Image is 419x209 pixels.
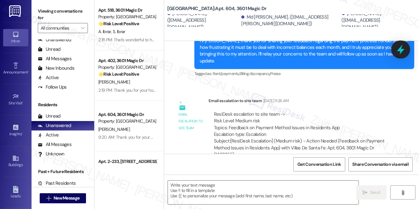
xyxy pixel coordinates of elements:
i:  [81,26,84,31]
b: [GEOGRAPHIC_DATA]: Apt. 604, 3601 Magic Dr [167,5,266,12]
input: All communities [41,23,78,33]
div: ResiDesk escalation to site team -> Risk Level: Medium risk Topics: Feedback on Payment Method Is... [214,111,388,138]
i:  [46,196,51,201]
span: Praise [270,71,281,76]
a: Inbox [3,29,28,46]
span: Share Conversation via email [353,161,409,168]
span: • [28,69,29,73]
div: Unanswered [38,37,71,43]
div: Unanswered [38,122,71,129]
div: Email escalation to site team [209,97,393,106]
div: Apt. 402, 3601 Magic Dr [98,57,157,64]
a: Buildings [3,153,28,170]
strong: 🌟 Risk Level: Positive [98,71,139,77]
span: [PERSON_NAME] [98,126,130,132]
span: Rent/payments , [213,71,239,76]
div: [PERSON_NAME]. ([EMAIL_ADDRESS][DOMAIN_NAME]) [167,10,240,31]
div: Property: [GEOGRAPHIC_DATA] [98,14,157,20]
a: Site Visit • [3,91,28,108]
span: S. Ibrar [113,29,125,34]
span: New Message [54,195,79,201]
img: ResiDesk Logo [9,5,22,17]
span: • [23,100,24,104]
div: Unread [38,46,60,53]
div: Past + Future Residents [32,168,94,175]
div: Subject: [ResiDesk Escalation] (Medium risk) - Action Needed (Feedback on Payment Method Issues i... [214,138,388,158]
a: Leads [3,184,28,201]
i:  [363,190,368,195]
span: Billing discrepancy , [239,71,270,76]
strong: 🌟 Risk Level: Positive [98,21,139,26]
span: [PERSON_NAME] [98,79,130,85]
span: Send [370,189,380,196]
div: Apt. 518, 3601 Magic Dr [98,7,157,14]
button: Send [356,185,387,200]
div: Apt. 604, 3601 Magic Dr [98,111,157,118]
div: Past Residents [38,180,76,187]
button: Get Conversation Link [293,157,345,171]
div: Unknown [38,151,65,157]
div: Property: [GEOGRAPHIC_DATA] [98,64,157,71]
div: All Messages [38,55,72,62]
div: All Messages [38,141,72,148]
div: Unread [38,113,60,119]
label: Viewing conversations for [38,6,88,23]
a: Insights • [3,122,28,139]
button: Share Conversation via email [348,157,413,171]
div: Apt. 2-233, [STREET_ADDRESS] [98,158,157,165]
span: • [22,131,23,135]
div: [DATE] 11:26 AM [262,97,289,104]
span: A. Ibrar [98,29,113,34]
div: Property: [GEOGRAPHIC_DATA] [98,118,157,125]
button: New Message [40,193,86,203]
div: New Inbounds [38,65,74,72]
div: Follow Ups [38,84,67,90]
div: [PERSON_NAME]. ([EMAIL_ADDRESS][DOMAIN_NAME]) [342,10,414,31]
div: Hi [PERSON_NAME], thank you for sharing your feedback regarding the payment process. I understand... [200,38,404,65]
div: Active [38,132,59,138]
div: Email escalation to site team [179,111,204,131]
div: Active [38,74,59,81]
span: Get Conversation Link [297,161,341,168]
i:  [400,190,405,195]
div: Residents [32,102,94,108]
div: Tagged as: [194,69,414,78]
div: Md [PERSON_NAME]. ([EMAIL_ADDRESS][PERSON_NAME][DOMAIN_NAME]) [241,14,340,27]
